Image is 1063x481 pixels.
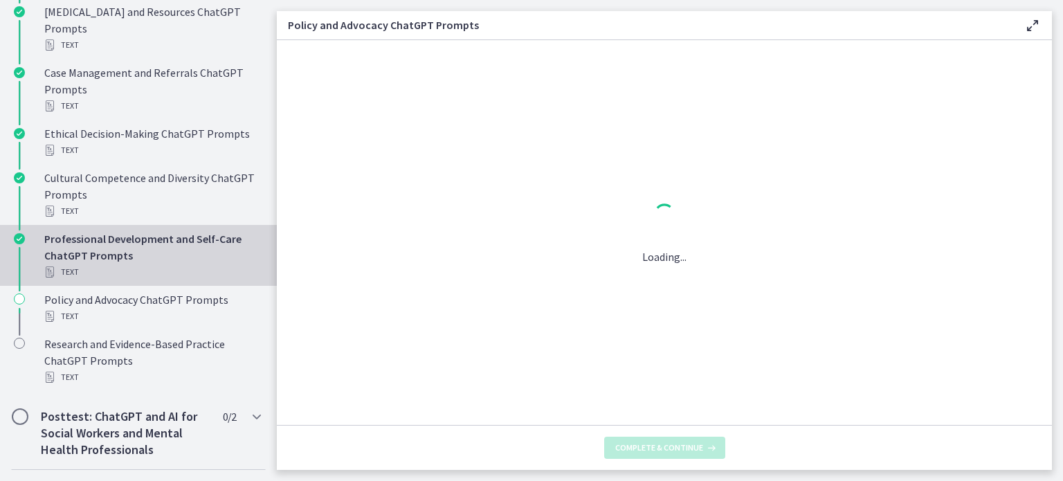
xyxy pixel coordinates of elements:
div: Text [44,308,260,325]
h2: Posttest: ChatGPT and AI for Social Workers and Mental Health Professionals [41,408,210,458]
div: Professional Development and Self-Care ChatGPT Prompts [44,230,260,280]
i: Completed [14,128,25,139]
div: Text [44,37,260,53]
div: Text [44,264,260,280]
div: [MEDICAL_DATA] and Resources ChatGPT Prompts [44,3,260,53]
div: Cultural Competence and Diversity ChatGPT Prompts [44,170,260,219]
p: Loading... [642,248,687,265]
div: Text [44,203,260,219]
span: 0 / 2 [223,408,236,425]
h3: Policy and Advocacy ChatGPT Prompts [288,17,1002,33]
i: Completed [14,172,25,183]
span: Complete & continue [615,442,703,453]
button: Complete & continue [604,437,725,459]
i: Completed [14,233,25,244]
div: Case Management and Referrals ChatGPT Prompts [44,64,260,114]
div: Research and Evidence-Based Practice ChatGPT Prompts [44,336,260,385]
div: Text [44,142,260,158]
div: 1 [642,200,687,232]
div: Policy and Advocacy ChatGPT Prompts [44,291,260,325]
div: Ethical Decision-Making ChatGPT Prompts [44,125,260,158]
i: Completed [14,67,25,78]
i: Completed [14,6,25,17]
div: Text [44,98,260,114]
div: Text [44,369,260,385]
